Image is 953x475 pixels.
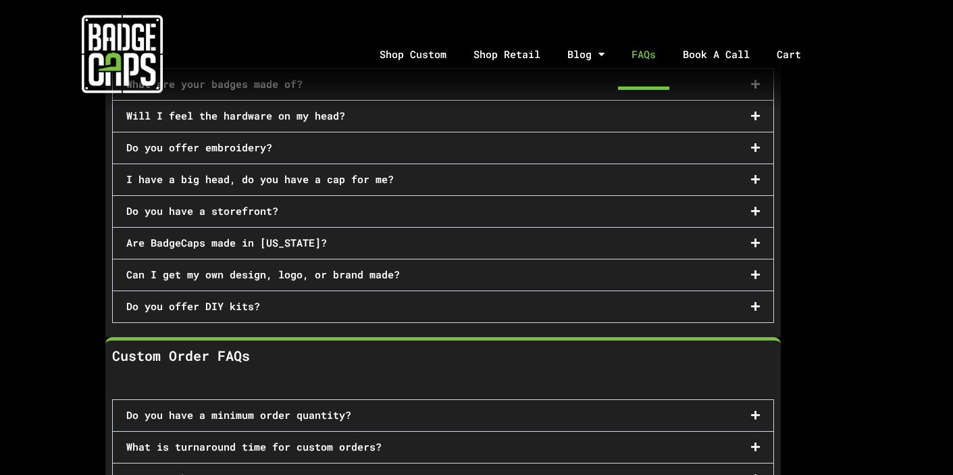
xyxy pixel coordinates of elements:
a: Book A Call [669,19,763,90]
a: Blog [554,19,618,90]
div: Do you have a minimum order quantity? [113,400,773,431]
div: I have a big head, do you have a cap for me? [113,164,773,195]
div: Do you have a storefront? [113,196,773,227]
a: Cart [763,19,831,90]
a: Do you offer embroidery? [126,141,272,154]
a: What is turnaround time for custom orders? [126,440,382,453]
a: FAQs [618,19,669,90]
div: What is turnaround time for custom orders? [113,432,773,463]
div: Are BadgeCaps made in [US_STATE]? [113,228,773,259]
div: Will I feel the hardware on my head? [113,101,773,132]
a: Do you have a minimum order quantity? [126,408,351,422]
a: Can I get my own design, logo, or brand made? [126,268,400,281]
nav: Menu [244,19,953,90]
a: Do you offer DIY kits? [126,299,260,313]
iframe: Chat Widget [885,410,953,475]
a: Will I feel the hardware on my head? [126,109,345,122]
a: Shop Retail [460,19,554,90]
div: Do you offer embroidery? [113,132,773,164]
a: Do you have a storefront? [126,204,278,218]
a: Shop Custom [366,19,460,90]
p: Custom Order FAQs [112,347,774,364]
div: Do you offer DIY kits? [113,291,773,322]
a: Are BadgeCaps made in [US_STATE]? [126,236,327,249]
img: badgecaps white logo with green acccent [82,14,163,95]
a: I have a big head, do you have a cap for me? [126,172,394,186]
div: Can I get my own design, logo, or brand made? [113,259,773,291]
